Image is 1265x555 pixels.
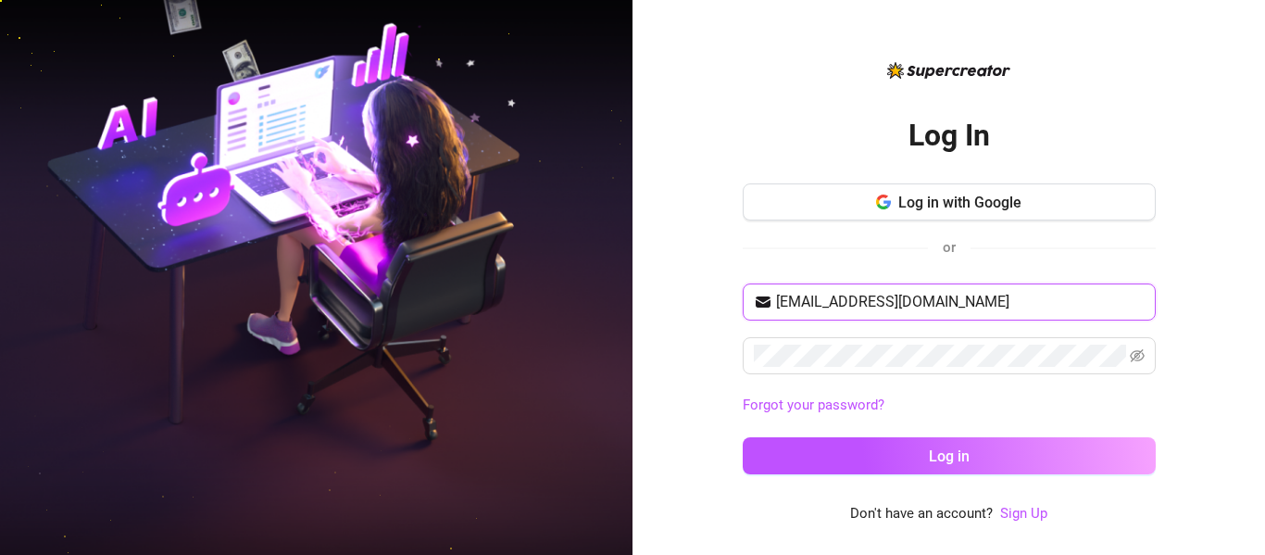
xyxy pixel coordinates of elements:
button: Log in [743,437,1156,474]
span: or [943,239,956,256]
a: Sign Up [1000,503,1047,525]
a: Forgot your password? [743,397,884,413]
input: Your email [776,291,1145,313]
a: Sign Up [1000,505,1047,522]
span: Log in [929,448,970,465]
span: eye-invisible [1130,348,1145,363]
h2: Log In [908,117,990,155]
button: Log in with Google [743,183,1156,221]
a: Forgot your password? [743,395,1156,417]
img: logo-BBDzfeDw.svg [887,62,1010,79]
span: Log in with Google [898,194,1021,211]
span: Don't have an account? [850,503,993,525]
